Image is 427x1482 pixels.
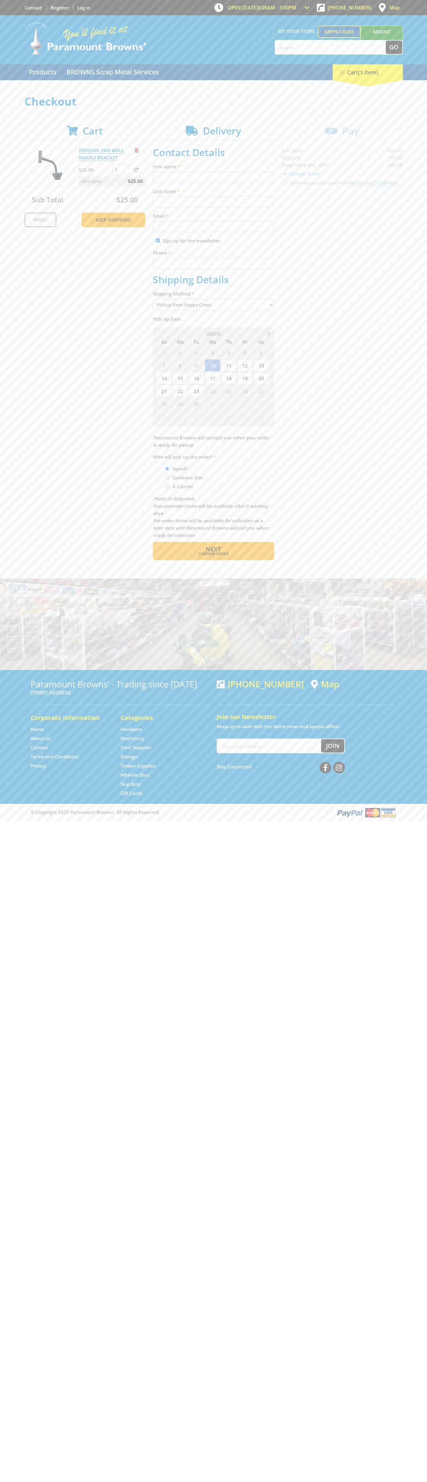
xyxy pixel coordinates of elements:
[205,398,220,410] span: 1
[172,398,188,410] span: 29
[221,372,237,384] span: 18
[62,64,163,80] a: Go to the BROWNS Scrap Metal Services page
[221,359,237,371] span: 11
[153,147,274,158] h2: Contact Details
[77,5,90,11] a: Log in
[128,177,143,186] span: $25.00
[170,464,189,474] label: Myself
[156,346,172,359] span: 31
[121,744,151,751] a: Go to the Steel Supplies page
[156,385,172,397] span: 21
[31,714,108,722] h5: Corporate Information
[121,754,137,760] a: Go to the Storage page
[172,359,188,371] span: 8
[166,552,261,556] span: Confirm order
[121,726,142,732] a: Go to the Hardware page
[205,346,220,359] span: 3
[221,410,237,423] span: 9
[153,435,270,448] em: Paramount Browns will contact you when your order is ready for pickup
[172,410,188,423] span: 6
[79,166,111,174] p: $25.00
[121,772,149,778] a: Go to the Wheelie Bins page
[30,147,67,183] img: PEDESTAL FAN WALL MOUNT BRACKET
[153,453,274,460] label: Who will pick up the order?
[135,147,139,153] a: Remove from cart
[121,735,144,742] a: Go to the Machinery page
[217,739,321,753] input: Your email address
[189,359,204,371] span: 9
[24,64,61,80] a: Go to the Products page
[121,781,140,787] a: Go to the Skip Bins page
[153,258,274,269] input: Please enter your telephone number.
[170,481,195,492] label: A Courier
[217,759,345,774] div: Stay Connected
[258,4,296,11] span: 8:00am - 5:00pm
[153,188,274,195] label: Last name
[31,689,211,696] p: [STREET_ADDRESS]
[153,212,274,220] label: Email
[79,147,124,161] a: PEDESTAL FAN WALL MOUNT BRACKET
[253,359,269,371] span: 13
[153,290,274,297] label: Shipping Method
[31,744,48,751] a: Go to the Contact page
[203,124,241,137] span: Delivery
[165,475,169,479] input: Please select who will pick up the order.
[205,372,220,384] span: 17
[83,124,103,137] span: Cart
[253,372,269,384] span: 20
[221,398,237,410] span: 2
[165,467,169,471] input: Please select who will pick up the order.
[237,410,253,423] span: 10
[153,542,274,560] button: Next Confirm order
[206,545,221,553] span: Next
[253,398,269,410] span: 4
[24,95,403,108] h1: Checkout
[51,5,69,11] a: Go to the registration page
[153,163,274,170] label: First name
[153,274,274,285] h2: Shipping Details
[318,26,360,38] a: Gepps Cross
[237,398,253,410] span: 3
[189,346,204,359] span: 2
[121,714,198,722] h5: Categories
[24,807,403,818] div: ® Copyright 2025 Paramount Browns'. All Rights Reserved.
[170,472,205,483] label: Someone Else
[153,172,274,183] input: Please enter your first name.
[333,64,403,80] div: Cart
[172,372,188,384] span: 15
[221,338,237,346] span: Th
[153,496,269,538] em: Photo ID Required. Non-preorder items will be available after 5 working days Pre-order items will...
[217,713,397,721] h5: Join our Newsletter
[156,398,172,410] span: 28
[205,385,220,397] span: 24
[237,338,253,346] span: Fr
[358,69,378,76] span: (1 item)
[189,338,204,346] span: Tu
[205,410,220,423] span: 8
[31,679,211,689] h3: Paramount Browns' - Trading since [DATE]
[24,213,56,227] a: Print
[24,21,147,55] img: Paramount Browns'
[156,359,172,371] span: 7
[121,790,142,796] a: Go to the Gift Cards page
[165,484,169,488] input: Please select who will pick up the order.
[153,315,274,323] label: Pick Up Date
[172,338,188,346] span: Mo
[206,331,221,337] span: [DATE]
[31,735,51,742] a: Go to the About Us page
[163,238,220,244] label: Sign up for the newsletter
[253,338,269,346] span: Sa
[221,385,237,397] span: 25
[116,195,138,205] span: $25.00
[25,5,42,11] a: Go to the Contact page
[237,372,253,384] span: 19
[253,385,269,397] span: 27
[360,26,403,49] a: Mount [PERSON_NAME]
[237,385,253,397] span: 26
[237,359,253,371] span: 12
[31,763,46,769] a: Go to the Privacy page
[31,754,79,760] a: Go to the Terms and Conditions page
[172,346,188,359] span: 1
[153,221,274,232] input: Please enter your email address.
[253,346,269,359] span: 6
